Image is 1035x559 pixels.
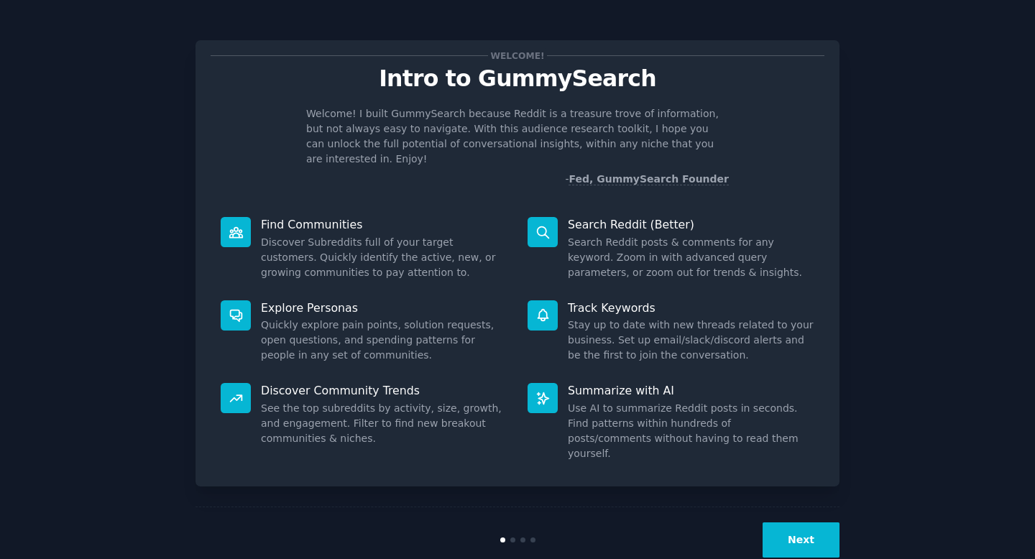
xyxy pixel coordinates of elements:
[568,300,814,315] p: Track Keywords
[568,383,814,398] p: Summarize with AI
[568,217,814,232] p: Search Reddit (Better)
[568,318,814,363] dd: Stay up to date with new threads related to your business. Set up email/slack/discord alerts and ...
[261,235,507,280] dd: Discover Subreddits full of your target customers. Quickly identify the active, new, or growing c...
[568,401,814,461] dd: Use AI to summarize Reddit posts in seconds. Find patterns within hundreds of posts/comments with...
[763,522,839,558] button: Next
[261,318,507,363] dd: Quickly explore pain points, solution requests, open questions, and spending patterns for people ...
[261,217,507,232] p: Find Communities
[211,66,824,91] p: Intro to GummySearch
[569,173,729,185] a: Fed, GummySearch Founder
[261,401,507,446] dd: See the top subreddits by activity, size, growth, and engagement. Filter to find new breakout com...
[568,235,814,280] dd: Search Reddit posts & comments for any keyword. Zoom in with advanced query parameters, or zoom o...
[261,300,507,315] p: Explore Personas
[261,383,507,398] p: Discover Community Trends
[306,106,729,167] p: Welcome! I built GummySearch because Reddit is a treasure trove of information, but not always ea...
[565,172,729,187] div: -
[488,48,547,63] span: Welcome!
